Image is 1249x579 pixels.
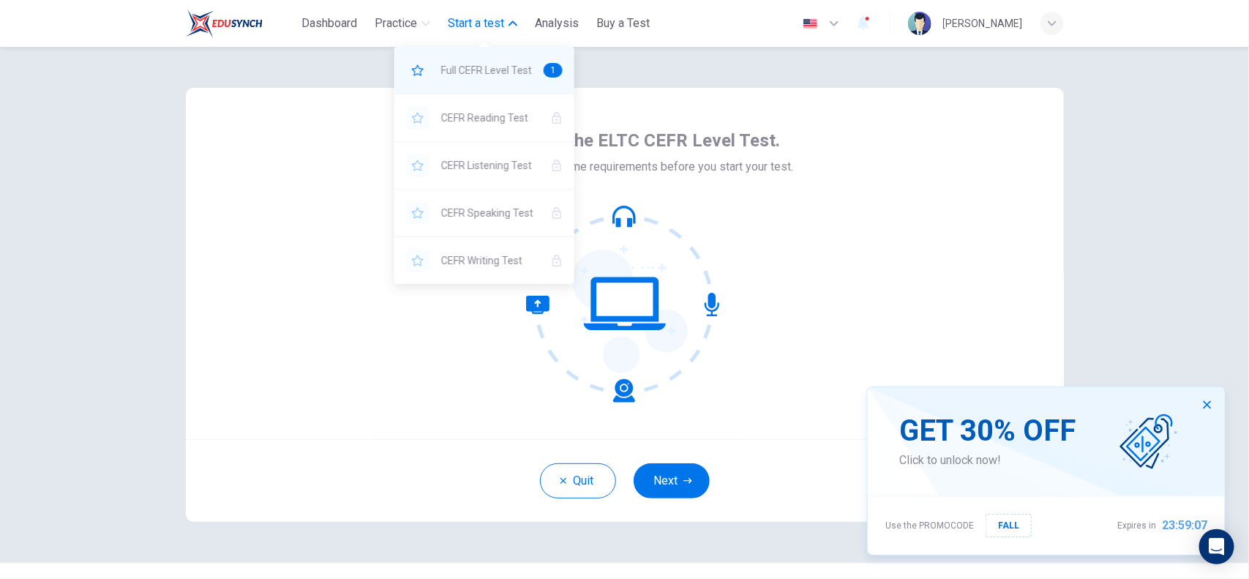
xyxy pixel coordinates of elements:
[899,452,1076,469] span: Click to unlock now!
[634,463,710,498] button: Next
[885,517,974,534] span: Use the PROMOCODE
[394,190,574,236] div: YOU NEED A LICENSE TO ACCESS THIS CONTENT
[1199,529,1234,564] div: Open Intercom Messenger
[394,47,574,94] div: Full CEFR Level Test1
[186,9,263,38] img: ELTC logo
[441,61,532,79] span: Full CEFR Level Test
[394,237,574,284] div: YOU NEED A LICENSE TO ACCESS THIS CONTENT
[943,15,1023,32] div: [PERSON_NAME]
[908,12,931,35] img: Profile picture
[441,109,539,127] span: CEFR Reading Test
[540,463,616,498] button: Quit
[596,15,650,32] span: Buy a Test
[301,15,357,32] span: Dashboard
[544,63,563,78] div: 1
[469,129,781,152] span: Welcome to the ELTC CEFR Level Test.
[1117,517,1156,534] span: Expires in
[535,15,579,32] span: Analysis
[186,9,296,38] a: ELTC logo
[529,10,585,37] button: Analysis
[369,10,436,37] button: Practice
[441,204,539,222] span: CEFR Speaking Test
[801,18,819,29] img: en
[899,414,1076,449] span: GET 30% OFF
[448,15,504,32] span: Start a test
[442,10,523,37] button: Start a test
[456,158,794,176] span: We need to confirm some requirements before you start your test.
[590,10,656,37] button: Buy a Test
[394,94,574,141] div: YOU NEED A LICENSE TO ACCESS THIS CONTENT
[375,15,417,32] span: Practice
[394,142,574,189] div: YOU NEED A LICENSE TO ACCESS THIS CONTENT
[441,252,539,269] span: CEFR Writing Test
[296,10,363,37] button: Dashboard
[1162,517,1207,534] span: 23:59:07
[998,518,1019,534] span: FALL
[441,157,539,174] span: CEFR Listening Test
